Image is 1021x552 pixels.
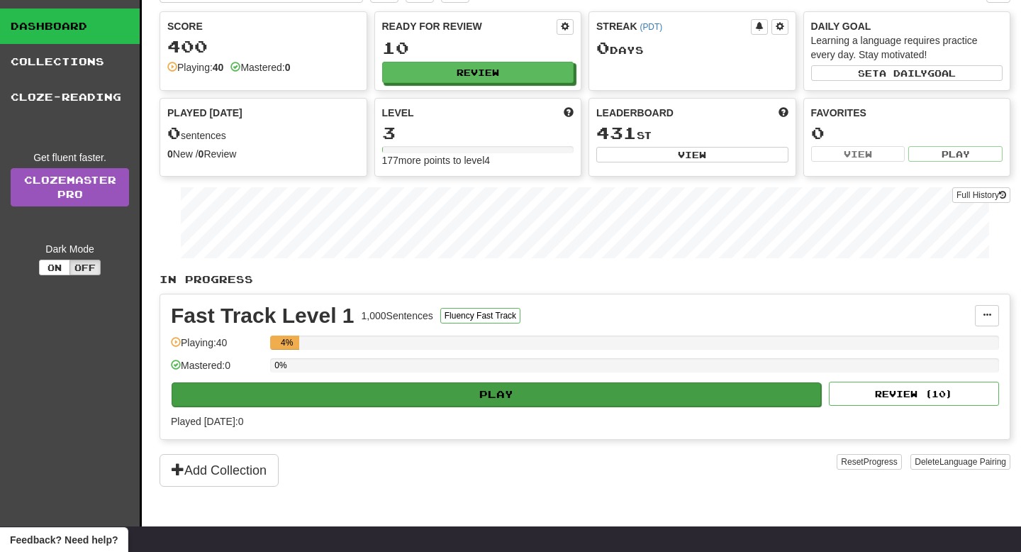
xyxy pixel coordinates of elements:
[952,187,1010,203] button: Full History
[382,62,574,83] button: Review
[362,309,433,323] div: 1,000 Sentences
[167,106,242,120] span: Played [DATE]
[779,106,788,120] span: This week in points, UTC
[811,146,905,162] button: View
[171,336,263,359] div: Playing: 40
[199,148,204,160] strong: 0
[811,65,1003,81] button: Seta dailygoal
[167,60,223,74] div: Playing:
[171,416,243,427] span: Played [DATE]: 0
[382,124,574,142] div: 3
[167,148,173,160] strong: 0
[167,147,359,161] div: New / Review
[382,19,557,33] div: Ready for Review
[879,68,927,78] span: a daily
[167,124,359,143] div: sentences
[596,147,788,162] button: View
[230,60,290,74] div: Mastered:
[167,19,359,33] div: Score
[939,457,1006,467] span: Language Pairing
[213,62,224,73] strong: 40
[171,305,355,326] div: Fast Track Level 1
[167,38,359,55] div: 400
[908,146,1003,162] button: Play
[640,22,662,32] a: (PDT)
[39,260,70,275] button: On
[382,39,574,57] div: 10
[864,457,898,467] span: Progress
[596,106,674,120] span: Leaderboard
[837,454,901,470] button: ResetProgress
[172,382,821,407] button: Play
[440,308,520,324] button: Fluency Fast Track
[171,358,263,382] div: Mastered: 0
[910,454,1010,470] button: DeleteLanguage Pairing
[274,336,299,350] div: 4%
[11,168,129,206] a: ClozemasterPro
[160,454,279,487] button: Add Collection
[811,106,1003,120] div: Favorites
[811,33,1003,62] div: Learning a language requires practice every day. Stay motivated!
[382,106,414,120] span: Level
[564,106,574,120] span: Score more points to level up
[167,123,181,143] span: 0
[596,124,788,143] div: st
[596,38,610,57] span: 0
[285,62,291,73] strong: 0
[829,382,999,406] button: Review (10)
[811,124,1003,142] div: 0
[811,19,1003,33] div: Daily Goal
[596,19,751,33] div: Streak
[11,150,129,165] div: Get fluent faster.
[596,123,637,143] span: 431
[11,242,129,256] div: Dark Mode
[160,272,1010,287] p: In Progress
[10,533,118,547] span: Open feedback widget
[382,153,574,167] div: 177 more points to level 4
[69,260,101,275] button: Off
[596,39,788,57] div: Day s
